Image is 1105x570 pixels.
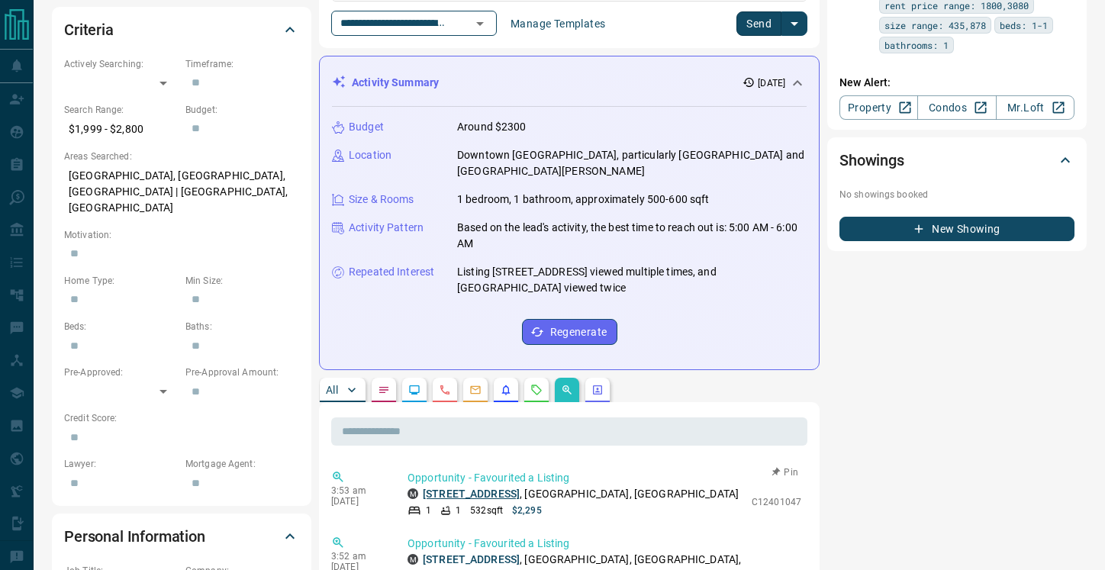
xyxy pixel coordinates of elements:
[752,495,801,509] p: C12401047
[185,457,299,471] p: Mortgage Agent:
[64,366,178,379] p: Pre-Approved:
[839,142,1074,179] div: Showings
[736,11,807,36] div: split button
[352,75,439,91] p: Activity Summary
[522,319,617,345] button: Regenerate
[408,554,418,565] div: mrloft.ca
[456,504,461,517] p: 1
[469,13,491,34] button: Open
[884,37,949,53] span: bathrooms: 1
[469,384,482,396] svg: Emails
[1000,18,1048,33] span: beds: 1-1
[512,504,542,517] p: $2,295
[349,119,384,135] p: Budget
[185,320,299,333] p: Baths:
[501,11,614,36] button: Manage Templates
[185,103,299,117] p: Budget:
[423,553,520,565] a: [STREET_ADDRESS]
[839,148,904,172] h2: Showings
[423,488,520,500] a: [STREET_ADDRESS]
[326,385,338,395] p: All
[470,504,503,517] p: 532 sqft
[457,220,807,252] p: Based on the lead's activity, the best time to reach out is: 5:00 AM - 6:00 AM
[185,57,299,71] p: Timeframe:
[332,69,807,97] div: Activity Summary[DATE]
[331,485,385,496] p: 3:53 am
[839,217,1074,241] button: New Showing
[64,163,299,221] p: [GEOGRAPHIC_DATA], [GEOGRAPHIC_DATA], [GEOGRAPHIC_DATA] | [GEOGRAPHIC_DATA], [GEOGRAPHIC_DATA]
[839,75,1074,91] p: New Alert:
[884,18,986,33] span: size range: 435,878
[530,384,543,396] svg: Requests
[561,384,573,396] svg: Opportunities
[64,518,299,555] div: Personal Information
[64,150,299,163] p: Areas Searched:
[185,274,299,288] p: Min Size:
[591,384,604,396] svg: Agent Actions
[64,11,299,48] div: Criteria
[378,384,390,396] svg: Notes
[426,504,431,517] p: 1
[439,384,451,396] svg: Calls
[64,228,299,242] p: Motivation:
[736,11,781,36] button: Send
[457,119,527,135] p: Around $2300
[408,536,801,552] p: Opportunity - Favourited a Listing
[758,76,785,90] p: [DATE]
[349,192,414,208] p: Size & Rooms
[331,551,385,562] p: 3:52 am
[408,384,420,396] svg: Lead Browsing Activity
[457,147,807,179] p: Downtown [GEOGRAPHIC_DATA], particularly [GEOGRAPHIC_DATA] and [GEOGRAPHIC_DATA][PERSON_NAME]
[839,95,918,120] a: Property
[500,384,512,396] svg: Listing Alerts
[457,192,709,208] p: 1 bedroom, 1 bathroom, approximately 500-600 sqft
[839,188,1074,201] p: No showings booked
[185,366,299,379] p: Pre-Approval Amount:
[763,465,807,479] button: Pin
[64,103,178,117] p: Search Range:
[349,147,391,163] p: Location
[917,95,996,120] a: Condos
[408,488,418,499] div: mrloft.ca
[996,95,1074,120] a: Mr.Loft
[64,274,178,288] p: Home Type:
[349,264,434,280] p: Repeated Interest
[423,486,739,502] p: , [GEOGRAPHIC_DATA], [GEOGRAPHIC_DATA]
[349,220,424,236] p: Activity Pattern
[331,496,385,507] p: [DATE]
[64,18,114,42] h2: Criteria
[457,264,807,296] p: Listing [STREET_ADDRESS] viewed multiple times, and [GEOGRAPHIC_DATA] viewed twice
[408,470,801,486] p: Opportunity - Favourited a Listing
[64,411,299,425] p: Credit Score:
[64,524,205,549] h2: Personal Information
[64,457,178,471] p: Lawyer:
[64,117,178,142] p: $1,999 - $2,800
[64,57,178,71] p: Actively Searching:
[64,320,178,333] p: Beds:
